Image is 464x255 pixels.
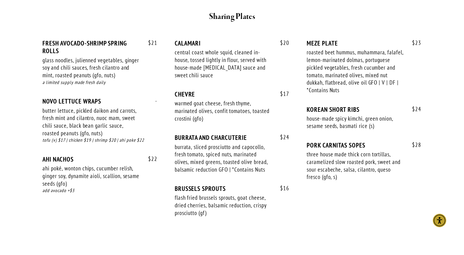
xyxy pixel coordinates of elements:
span: $ [412,141,415,148]
div: CALAMARI [175,39,289,47]
span: $ [148,155,151,162]
span: 16 [274,185,289,192]
span: $ [412,105,415,113]
div: butter lettuce, pickled daikon and carrots, fresh mint and cilantro, nuoc mam, sweet chili sauce,... [43,107,140,137]
div: KOREAN SHORT RIBS [307,106,421,113]
span: 17 [274,90,289,97]
span: 21 [142,39,157,46]
div: tofu (v) $17 | chicken $19 | shrimp $20 | ahi poke $22 [43,137,157,144]
div: BURRATA AND CHARCUTERIE [175,134,289,141]
div: FRESH AVOCADO-SHRIMP SPRING ROLLS [43,39,157,55]
span: 24 [274,134,289,141]
div: CHEVRE [175,90,289,98]
span: 22 [142,155,157,162]
strong: Sharing Plates [209,11,255,22]
span: $ [280,184,283,192]
div: warmed goat cheese, fresh thyme, marinated olives, confit tomatoes, toasted crostini (gfo) [175,100,272,122]
div: PORK CARNITAS SOPES [307,141,421,149]
div: glass noodles, julienned vegetables, ginger soy and chili sauces, fresh cilantro and mint, roaste... [43,56,140,79]
div: ahi poké, wonton chips, cucumber relish, ginger soy, dynamite aioli, scallion, sesame seeds (gfo) [43,165,140,187]
div: a limited supply made fresh daily [43,79,157,86]
div: AHI NACHOS [43,155,157,163]
div: flash fried brussels sprouts, goat cheese, dried cherries, balsamic reduction, crispy prosciutto ... [175,194,272,217]
span: $ [280,90,283,97]
span: - [149,97,157,104]
span: 23 [406,39,422,46]
span: 28 [406,141,422,148]
div: burrata, sliced prosciutto and capocollo, fresh tomato, spiced nuts, marinated olives, mixed gree... [175,143,272,173]
div: MEZE PLATE [307,39,421,47]
span: 20 [274,39,289,46]
span: $ [412,39,415,46]
div: add avocado +$3 [43,187,157,194]
div: three house made thick corn tortillas, caramelized slow roasted pork, sweet and sour escabeche, s... [307,151,404,181]
div: central coast whole squid, cleaned in-house, tossed lightly in flour, served with house-made [MED... [175,49,272,79]
div: house-made spicy kimchi, green onion, sesame seeds, basmati rice (s) [307,115,404,130]
div: BRUSSELS SPROUTS [175,185,289,192]
span: 24 [406,106,422,113]
span: $ [280,133,283,141]
div: roasted beet hummus, muhammara, falafel, lemon-marinated dolmas, portuguese pickled vegetables, f... [307,49,404,94]
span: $ [148,39,151,46]
div: NOVO LETTUCE WRAPS [43,97,157,105]
span: $ [280,39,283,46]
div: Accessibility Menu [433,214,446,227]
